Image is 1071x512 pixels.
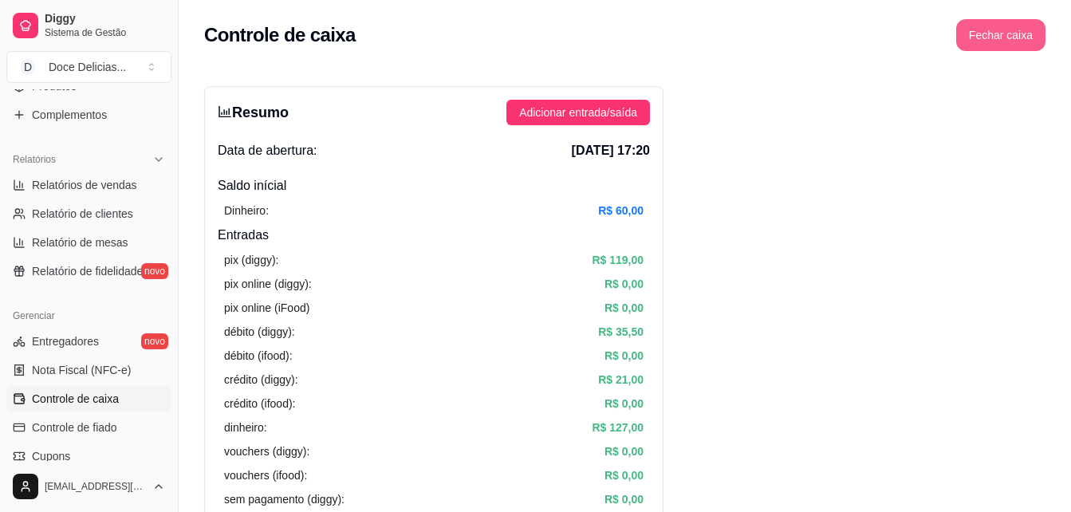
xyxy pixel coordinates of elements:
[224,299,309,317] article: pix online (iFood)
[6,443,171,469] a: Cupons
[204,22,356,48] h2: Controle de caixa
[224,323,295,341] article: débito (diggy):
[218,226,650,245] h4: Entradas
[224,371,298,388] article: crédito (diggy):
[6,467,171,506] button: [EMAIL_ADDRESS][DOMAIN_NAME]
[49,59,126,75] div: Doce Delicias ...
[592,251,644,269] article: R$ 119,00
[592,419,644,436] article: R$ 127,00
[32,419,117,435] span: Controle de fiado
[598,371,644,388] article: R$ 21,00
[6,258,171,284] a: Relatório de fidelidadenovo
[598,323,644,341] article: R$ 35,50
[32,206,133,222] span: Relatório de clientes
[224,419,267,436] article: dinheiro:
[32,234,128,250] span: Relatório de mesas
[604,299,644,317] article: R$ 0,00
[6,329,171,354] a: Entregadoresnovo
[6,386,171,412] a: Controle de caixa
[20,59,36,75] span: D
[45,26,165,39] span: Sistema de Gestão
[218,101,289,124] h3: Resumo
[32,362,131,378] span: Nota Fiscal (NFC-e)
[32,448,70,464] span: Cupons
[32,391,119,407] span: Controle de caixa
[32,263,143,279] span: Relatório de fidelidade
[218,176,650,195] h4: Saldo inícial
[13,153,56,166] span: Relatórios
[224,251,278,269] article: pix (diggy):
[32,107,107,123] span: Complementos
[6,172,171,198] a: Relatórios de vendas
[604,443,644,460] article: R$ 0,00
[604,467,644,484] article: R$ 0,00
[45,12,165,26] span: Diggy
[218,104,232,119] span: bar-chart
[519,104,637,121] span: Adicionar entrada/saída
[604,275,644,293] article: R$ 0,00
[32,177,137,193] span: Relatórios de vendas
[604,347,644,364] article: R$ 0,00
[6,303,171,329] div: Gerenciar
[506,100,650,125] button: Adicionar entrada/saída
[6,102,171,128] a: Complementos
[956,19,1045,51] button: Fechar caixa
[6,415,171,440] a: Controle de fiado
[45,480,146,493] span: [EMAIL_ADDRESS][DOMAIN_NAME]
[6,230,171,255] a: Relatório de mesas
[224,395,295,412] article: crédito (ifood):
[224,467,307,484] article: vouchers (ifood):
[224,275,312,293] article: pix online (diggy):
[6,6,171,45] a: DiggySistema de Gestão
[6,201,171,226] a: Relatório de clientes
[224,443,309,460] article: vouchers (diggy):
[604,490,644,508] article: R$ 0,00
[32,333,99,349] span: Entregadores
[218,141,317,160] span: Data de abertura:
[604,395,644,412] article: R$ 0,00
[6,51,171,83] button: Select a team
[224,202,269,219] article: Dinheiro:
[224,490,345,508] article: sem pagamento (diggy):
[598,202,644,219] article: R$ 60,00
[6,357,171,383] a: Nota Fiscal (NFC-e)
[224,347,293,364] article: débito (ifood):
[572,141,650,160] span: [DATE] 17:20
